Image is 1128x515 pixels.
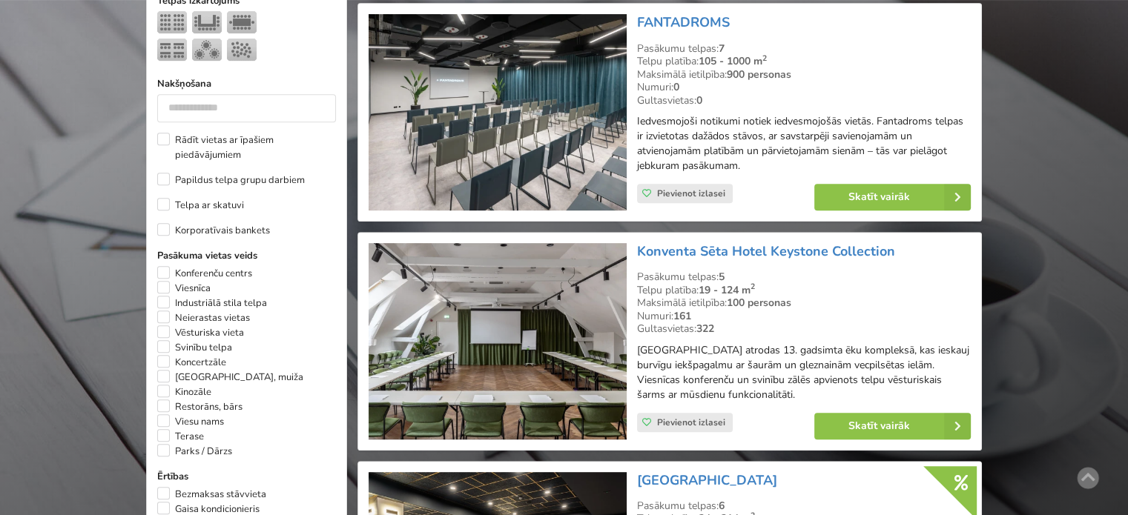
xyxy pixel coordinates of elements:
label: Vēsturiska vieta [157,325,244,340]
div: Pasākumu telpas: [637,499,971,513]
label: [GEOGRAPHIC_DATA], muiža [157,370,303,385]
div: Maksimālā ietilpība: [637,68,971,82]
a: Skatīt vairāk [814,413,971,439]
img: Pieņemšana [227,39,257,61]
label: Konferenču centrs [157,266,252,281]
label: Ērtības [157,469,336,484]
span: Pievienot izlasei [657,416,725,428]
img: Klase [157,39,187,61]
strong: 19 - 124 m [699,283,755,297]
img: Konferenču centrs | Rīga | FANTADROMS [369,14,626,210]
label: Koncertzāle [157,355,226,370]
strong: 105 - 1000 m [699,54,767,68]
label: Industriālā stila telpa [157,296,267,310]
img: Viesnīca | Vecrīga | Konventa Sēta Hotel Keystone Collection [369,243,626,439]
label: Papildus telpa grupu darbiem [157,173,305,187]
div: Numuri: [637,310,971,323]
label: Telpa ar skatuvi [157,198,244,213]
p: [GEOGRAPHIC_DATA] atrodas 13. gadsimta ēku kompleksā, kas ieskauj burvīgu iekšpagalmu ar šaurām u... [637,343,971,402]
p: Iedvesmojoši notikumi notiek iedvesmojošās vietās. Fantadroms telpas ir izvietotas dažādos stāvos... [637,114,971,173]
strong: 322 [696,322,714,336]
a: FANTADROMS [637,13,730,31]
strong: 6 [719,499,725,513]
label: Viesu nams [157,414,224,429]
div: Telpu platība: [637,284,971,297]
a: Konventa Sēta Hotel Keystone Collection [637,242,895,260]
strong: 5 [719,270,725,284]
strong: 900 personas [727,67,791,82]
sup: 2 [762,53,767,64]
label: Kinozāle [157,385,211,399]
strong: 161 [673,309,691,323]
img: U-Veids [192,11,222,33]
strong: 7 [719,41,725,56]
div: Pasākumu telpas: [637,270,971,284]
span: Pievienot izlasei [657,187,725,199]
label: Restorāns, bārs [157,399,243,414]
a: Skatīt vairāk [814,184,971,210]
label: Nakšņošana [157,76,336,91]
sup: 2 [751,281,755,292]
img: Teātris [157,11,187,33]
strong: 100 personas [727,296,791,310]
label: Korporatīvais bankets [157,223,270,238]
img: Sapulce [227,11,257,33]
label: Parks / Dārzs [157,444,232,459]
label: Viesnīca [157,281,211,296]
div: Numuri: [637,81,971,94]
div: Gultasvietas: [637,94,971,107]
div: Gultasvietas: [637,322,971,336]
label: Pasākuma vietas veids [157,248,336,263]
div: Pasākumu telpas: [637,42,971,56]
strong: 0 [696,93,702,107]
img: Bankets [192,39,222,61]
label: Svinību telpa [157,340,232,355]
a: [GEOGRAPHIC_DATA] [637,471,777,489]
label: Bezmaksas stāvvieta [157,487,266,502]
div: Maksimālā ietilpība: [637,296,971,310]
label: Terase [157,429,204,444]
label: Rādīt vietas ar īpašiem piedāvājumiem [157,133,336,162]
label: Neierastas vietas [157,310,250,325]
div: Telpu platība: [637,55,971,68]
strong: 0 [673,80,679,94]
